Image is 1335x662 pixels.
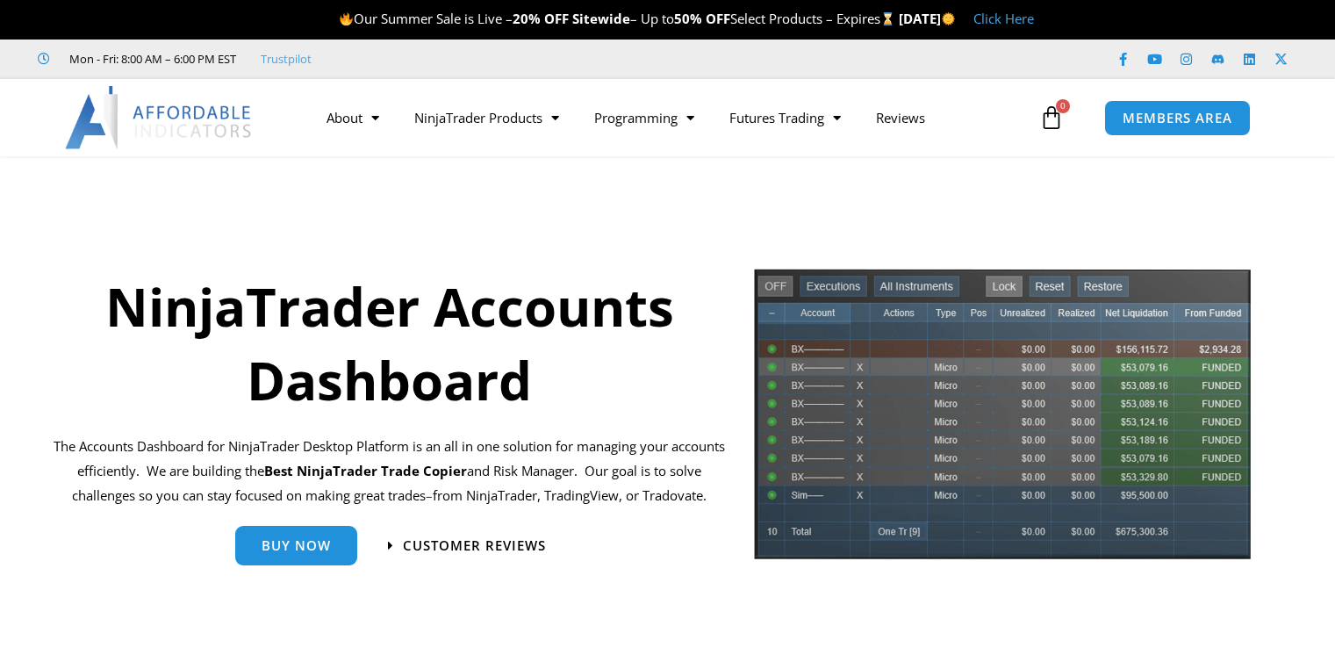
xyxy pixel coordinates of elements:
a: Customer Reviews [388,539,546,552]
strong: [DATE] [899,10,956,27]
strong: 50% OFF [674,10,730,27]
span: from NinjaTrader, TradingView, or Tradovate. [433,486,707,504]
h1: NinjaTrader Accounts Dashboard [49,270,730,417]
img: 🌞 [942,12,955,25]
span: Mon - Fri: 8:00 AM – 6:00 PM EST [65,48,236,69]
a: Trustpilot [261,48,312,69]
span: – [426,486,433,504]
a: About [309,97,397,138]
a: Click Here [973,10,1034,27]
img: LogoAI | Affordable Indicators – NinjaTrader [65,86,254,149]
a: Programming [577,97,712,138]
strong: 20% OFF [513,10,569,27]
a: Buy Now [235,526,357,565]
span: MEMBERS AREA [1123,112,1232,125]
a: NinjaTrader Products [397,97,577,138]
a: Futures Trading [712,97,858,138]
a: Reviews [858,97,943,138]
strong: Best NinjaTrader Trade Copier [264,462,467,479]
strong: Sitewide [572,10,630,27]
span: Our Summer Sale is Live – – Up to Select Products – Expires [339,10,899,27]
a: MEMBERS AREA [1104,100,1251,136]
span: Customer Reviews [403,539,546,552]
img: 🔥 [340,12,353,25]
span: Buy Now [262,539,331,552]
nav: Menu [309,97,1035,138]
img: ⌛ [881,12,894,25]
span: 0 [1056,99,1070,113]
a: 0 [1013,92,1090,143]
img: tradecopier | Affordable Indicators – NinjaTrader [752,267,1252,573]
p: The Accounts Dashboard for NinjaTrader Desktop Platform is an all in one solution for managing yo... [49,435,730,508]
